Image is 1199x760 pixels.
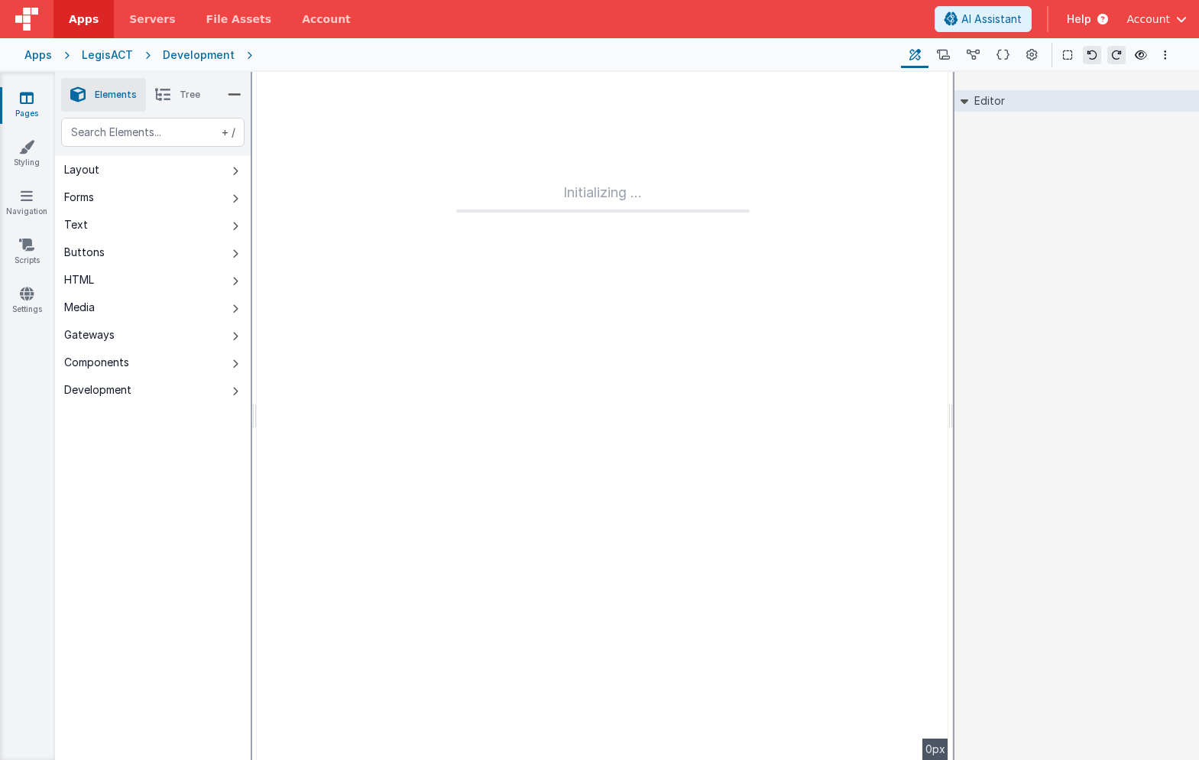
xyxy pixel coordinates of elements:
[64,245,105,260] div: Buttons
[61,118,245,147] input: Search Elements...
[1067,11,1091,27] span: Help
[1126,11,1187,27] button: Account
[64,162,99,177] div: Layout
[64,300,95,315] div: Media
[968,90,1005,112] h2: Editor
[64,190,94,205] div: Forms
[64,272,94,287] div: HTML
[55,376,251,404] button: Development
[206,11,272,27] span: File Assets
[935,6,1032,32] button: AI Assistant
[69,11,99,27] span: Apps
[64,355,129,370] div: Components
[95,89,137,101] span: Elements
[129,11,175,27] span: Servers
[64,217,88,232] div: Text
[55,349,251,376] button: Components
[82,47,133,63] div: LegisACT
[257,72,948,760] div: -->
[1156,46,1175,64] button: Options
[64,382,131,398] div: Development
[961,11,1022,27] span: AI Assistant
[922,739,948,760] div: 0px
[1126,11,1170,27] span: Account
[55,266,251,294] button: HTML
[24,47,52,63] div: Apps
[55,321,251,349] button: Gateways
[64,327,115,343] div: Gateways
[219,118,235,147] span: + /
[55,156,251,184] button: Layout
[456,182,750,213] div: Initializing ...
[55,294,251,321] button: Media
[55,211,251,239] button: Text
[163,47,235,63] div: Development
[55,184,251,211] button: Forms
[55,239,251,266] button: Buttons
[180,89,200,101] span: Tree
